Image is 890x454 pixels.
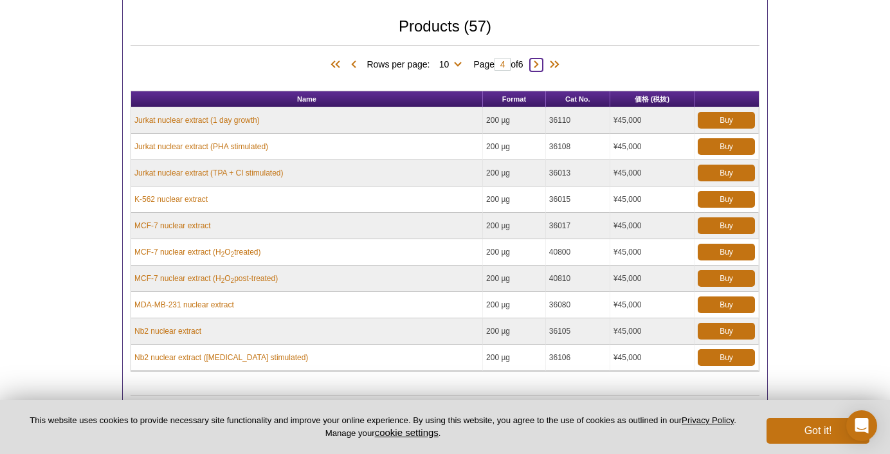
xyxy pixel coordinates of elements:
td: 36110 [546,107,610,134]
span: Rows per page: [367,57,467,70]
td: 36106 [546,345,610,371]
a: MCF-7 nuclear extract (H2O2treated) [134,246,261,258]
a: Nb2 nuclear extract ([MEDICAL_DATA] stimulated) [134,352,308,363]
td: 200 µg [483,107,546,134]
a: Buy [698,138,755,155]
td: 40800 [546,239,610,266]
button: Got it! [767,418,869,444]
td: 36108 [546,134,610,160]
td: 200 µg [483,292,546,318]
a: Buy [698,191,755,208]
a: Nb2 nuclear extract [134,325,201,337]
a: Privacy Policy [682,415,734,425]
td: 200 µg [483,213,546,239]
td: ¥45,000 [610,266,695,292]
th: Format [483,91,546,107]
a: Buy [698,217,755,234]
span: Next Page [530,59,543,71]
button: cookie settings [375,427,439,438]
td: ¥45,000 [610,239,695,266]
a: Buy [698,165,755,181]
sub: 2 [221,277,225,284]
a: MCF-7 nuclear extract [134,220,211,232]
a: Buy [698,296,755,313]
span: Last Page [543,59,562,71]
span: 6 [518,59,523,69]
h2: Products (57) [131,21,759,46]
a: K-562 nuclear extract [134,194,208,205]
td: ¥45,000 [610,292,695,318]
td: ¥45,000 [610,134,695,160]
sub: 2 [231,251,235,258]
a: MCF-7 nuclear extract (H2O2post-treated) [134,273,278,284]
td: ¥45,000 [610,213,695,239]
td: 200 µg [483,345,546,371]
a: MDA-MB-231 nuclear extract [134,299,234,311]
p: This website uses cookies to provide necessary site functionality and improve your online experie... [21,415,745,439]
td: ¥45,000 [610,107,695,134]
td: 200 µg [483,134,546,160]
th: Name [131,91,483,107]
a: Buy [698,270,755,287]
td: ¥45,000 [610,160,695,186]
a: Buy [698,244,755,260]
span: Previous Page [347,59,360,71]
td: 36080 [546,292,610,318]
td: ¥45,000 [610,318,695,345]
td: 200 µg [483,186,546,213]
td: 200 µg [483,266,546,292]
td: ¥45,000 [610,345,695,371]
span: Page of [467,58,529,71]
a: Jurkat nuclear extract (1 day growth) [134,114,260,126]
a: Buy [698,323,755,340]
td: 36017 [546,213,610,239]
td: 36013 [546,160,610,186]
a: Jurkat nuclear extract (TPA + CI stimulated) [134,167,284,179]
a: Buy [698,112,755,129]
td: ¥45,000 [610,186,695,213]
td: 200 µg [483,239,546,266]
td: 36015 [546,186,610,213]
th: Cat No. [546,91,610,107]
td: 36105 [546,318,610,345]
a: Buy [698,349,755,366]
th: 価格 (税抜) [610,91,695,107]
sub: 2 [231,277,235,284]
td: 200 µg [483,160,546,186]
td: 200 µg [483,318,546,345]
h2: Products (57) [131,395,759,396]
a: Jurkat nuclear extract (PHA stimulated) [134,141,268,152]
span: First Page [328,59,347,71]
div: Open Intercom Messenger [846,410,877,441]
sub: 2 [221,251,225,258]
td: 40810 [546,266,610,292]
